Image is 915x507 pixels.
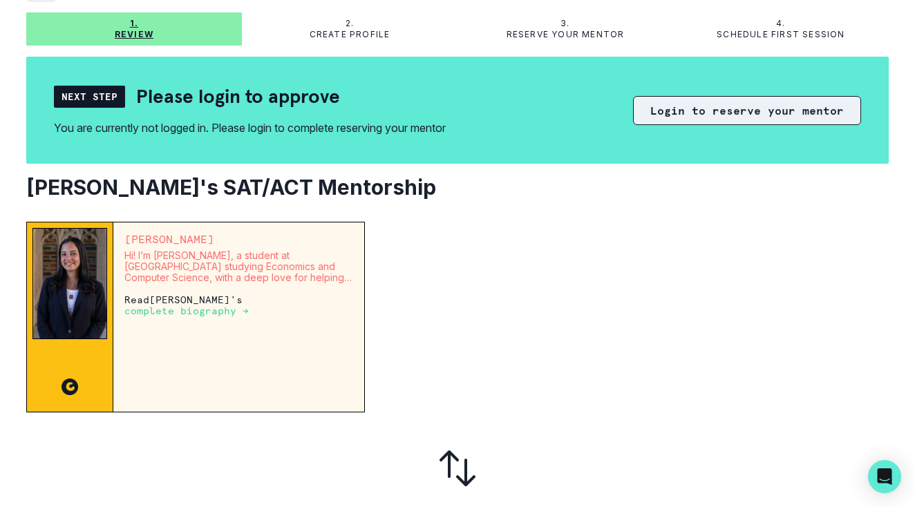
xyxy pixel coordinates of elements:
p: Read [PERSON_NAME] 's [124,294,353,316]
p: 1. [130,18,138,29]
p: Review [115,29,153,40]
div: You are currently not logged in. Please login to complete reserving your mentor [54,119,446,136]
p: Reserve your mentor [507,29,625,40]
button: Login to reserve your mentor [633,96,861,125]
h2: Please login to approve [136,84,340,108]
img: Mentor Image [32,228,107,339]
p: Schedule first session [717,29,845,40]
p: [PERSON_NAME] [124,233,353,245]
div: Next Step [54,86,125,108]
div: Open Intercom Messenger [868,460,901,493]
h2: [PERSON_NAME]'s SAT/ACT Mentorship [26,175,889,200]
p: Create profile [310,29,390,40]
p: 2. [346,18,354,29]
p: 4. [776,18,785,29]
p: Hi! I’m [PERSON_NAME], a student at [GEOGRAPHIC_DATA] studying Economics and Computer Science, wi... [124,250,353,283]
a: complete biography → [124,305,249,316]
img: CC image [62,379,78,395]
p: 3. [560,18,569,29]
